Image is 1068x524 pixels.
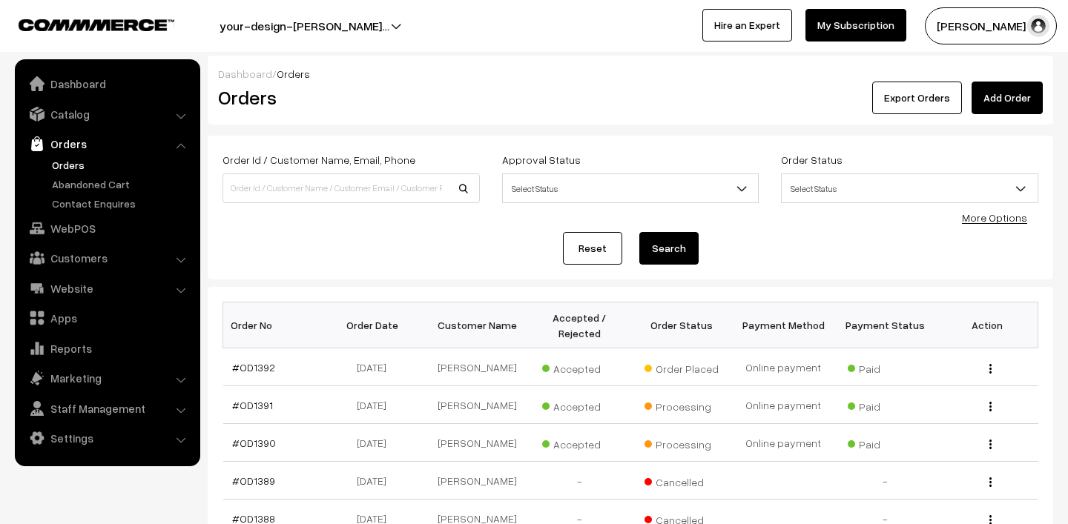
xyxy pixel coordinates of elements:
a: Apps [19,305,195,331]
th: Order Date [325,302,426,348]
th: Payment Method [732,302,834,348]
a: #OD1392 [232,361,275,374]
button: Export Orders [872,82,962,114]
span: Processing [645,395,719,414]
h2: Orders [218,86,478,109]
a: Catalog [19,101,195,127]
a: Customers [19,245,195,271]
td: [DATE] [325,424,426,462]
a: WebPOS [19,215,195,242]
td: [DATE] [325,462,426,500]
a: Dashboard [218,67,272,80]
label: Order Id / Customer Name, Email, Phone [222,152,415,168]
a: Reports [19,335,195,362]
a: Add Order [972,82,1043,114]
td: Online payment [732,348,834,386]
img: Menu [989,477,992,487]
a: #OD1389 [232,474,275,487]
img: Menu [989,402,992,411]
span: Select Status [782,176,1038,202]
span: Processing [645,433,719,452]
button: your-design-[PERSON_NAME]… [168,7,441,44]
td: [PERSON_NAME] [426,386,528,424]
a: Staff Management [19,395,195,422]
td: [PERSON_NAME] [426,424,528,462]
th: Action [936,302,1038,348]
img: Menu [989,364,992,374]
th: Accepted / Rejected [529,302,630,348]
a: My Subscription [805,9,906,42]
a: Abandoned Cart [48,176,195,192]
td: [DATE] [325,386,426,424]
span: Order Placed [645,357,719,377]
a: Hire an Expert [702,9,792,42]
button: Search [639,232,699,265]
span: Paid [848,433,922,452]
div: / [218,66,1043,82]
a: COMMMERCE [19,15,148,33]
a: Contact Enquires [48,196,195,211]
span: Paid [848,395,922,414]
td: [PERSON_NAME] [426,462,528,500]
td: [PERSON_NAME] [426,348,528,386]
a: #OD1391 [232,399,273,411]
img: user [1027,15,1049,37]
button: [PERSON_NAME] N.P [925,7,1057,44]
span: Select Status [503,176,759,202]
span: Select Status [502,173,759,203]
a: Marketing [19,365,195,391]
a: Settings [19,425,195,451]
a: More Options [962,211,1027,224]
td: - [834,462,936,500]
a: Dashboard [19,70,195,97]
label: Approval Status [502,152,581,168]
a: #OD1390 [232,437,276,449]
a: Reset [563,232,622,265]
label: Order Status [781,152,843,168]
span: Paid [848,357,922,377]
td: Online payment [732,424,834,462]
span: Orders [277,67,310,80]
td: Online payment [732,386,834,424]
img: COMMMERCE [19,19,174,30]
input: Order Id / Customer Name / Customer Email / Customer Phone [222,173,480,203]
a: Orders [19,130,195,157]
span: Accepted [542,357,616,377]
th: Order Status [630,302,732,348]
span: Accepted [542,433,616,452]
th: Payment Status [834,302,936,348]
a: Orders [48,157,195,173]
td: [DATE] [325,348,426,386]
th: Order No [223,302,325,348]
span: Select Status [781,173,1038,203]
span: Accepted [542,395,616,414]
a: Website [19,275,195,302]
span: Cancelled [645,471,719,490]
img: Menu [989,440,992,449]
th: Customer Name [426,302,528,348]
td: - [529,462,630,500]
